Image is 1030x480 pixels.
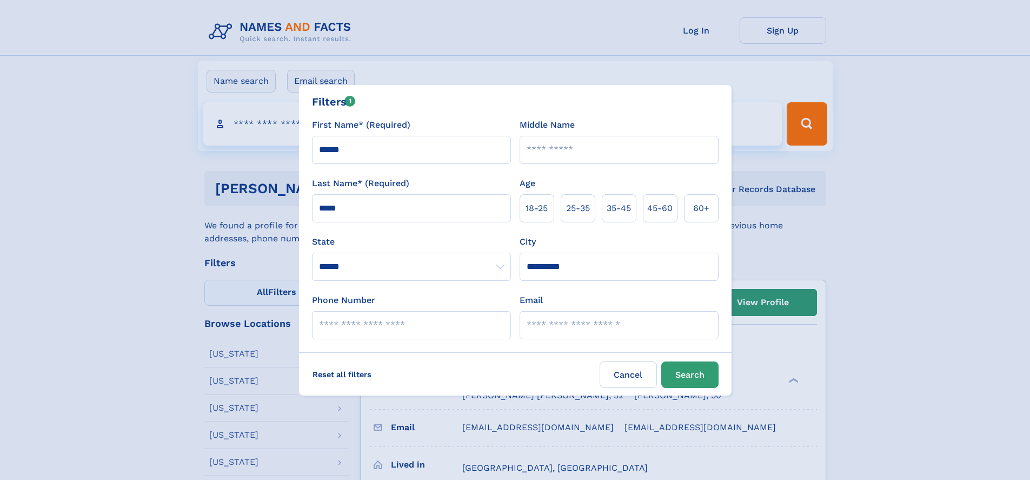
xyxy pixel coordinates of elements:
label: Phone Number [312,294,375,307]
span: 18‑25 [526,202,548,215]
label: Age [520,177,535,190]
div: Filters [312,94,356,110]
span: 35‑45 [607,202,631,215]
span: 45‑60 [647,202,673,215]
label: First Name* (Required) [312,119,410,131]
label: Reset all filters [305,361,378,387]
span: 60+ [693,202,709,215]
label: Email [520,294,543,307]
label: Cancel [600,361,657,388]
label: Last Name* (Required) [312,177,409,190]
span: 25‑35 [566,202,590,215]
button: Search [661,361,719,388]
label: City [520,235,536,248]
label: State [312,235,511,248]
label: Middle Name [520,119,575,131]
